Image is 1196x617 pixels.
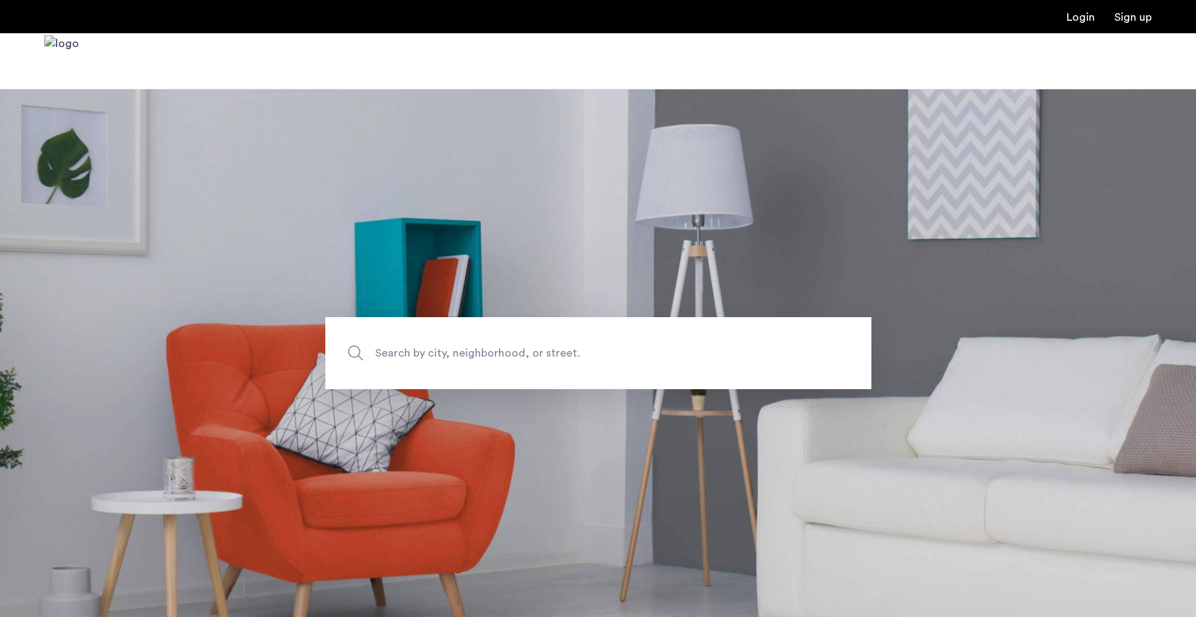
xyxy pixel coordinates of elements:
img: logo [44,35,79,87]
a: Login [1067,12,1095,23]
a: Cazamio Logo [44,35,79,87]
input: Apartment Search [325,317,871,389]
a: Registration [1114,12,1152,23]
span: Search by city, neighborhood, or street. [375,343,757,362]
